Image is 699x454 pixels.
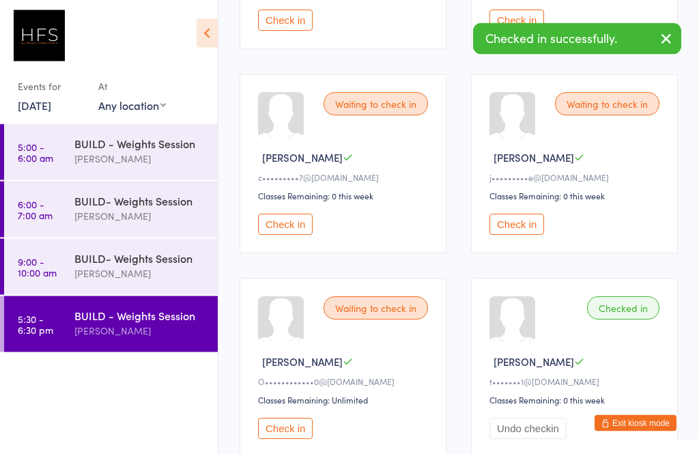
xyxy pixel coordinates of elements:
div: [PERSON_NAME] [74,151,206,167]
div: BUILD - Weights Session [74,136,206,151]
div: Classes Remaining: 0 this week [489,190,664,202]
time: 9:00 - 10:00 am [18,256,57,278]
div: Waiting to check in [555,93,659,116]
span: [PERSON_NAME] [262,355,343,369]
div: [PERSON_NAME] [74,323,206,339]
div: Waiting to check in [324,297,428,320]
div: Any location [98,98,166,113]
a: 5:00 -6:00 amBUILD - Weights Session[PERSON_NAME] [4,124,218,180]
button: Check in [258,418,313,440]
div: BUILD - Weights Session [74,308,206,323]
a: 9:00 -10:00 amBUILD- Weights Session[PERSON_NAME] [4,239,218,295]
span: [PERSON_NAME] [494,355,574,369]
button: Check in [258,214,313,236]
div: BUILD- Weights Session [74,251,206,266]
img: Helensvale Fitness Studio (HFS) [14,10,65,61]
a: [DATE] [18,98,51,113]
div: t•••••••1@[DOMAIN_NAME] [489,376,664,388]
button: Exit kiosk mode [595,415,676,431]
div: c•••••••••7@[DOMAIN_NAME] [258,172,432,184]
div: O••••••••••••0@[DOMAIN_NAME] [258,376,432,388]
button: Check in [489,214,544,236]
div: j•••••••••e@[DOMAIN_NAME] [489,172,664,184]
div: [PERSON_NAME] [74,208,206,224]
a: 5:30 -6:30 pmBUILD - Weights Session[PERSON_NAME] [4,296,218,352]
div: Checked in [587,297,659,320]
div: Classes Remaining: 0 this week [258,190,432,202]
time: 6:00 - 7:00 am [18,199,53,221]
div: Classes Remaining: 0 this week [489,395,664,406]
time: 5:30 - 6:30 pm [18,313,53,335]
a: 6:00 -7:00 amBUILD- Weights Session[PERSON_NAME] [4,182,218,238]
button: Check in [489,10,544,31]
div: [PERSON_NAME] [74,266,206,281]
div: Waiting to check in [324,93,428,116]
button: Undo checkin [489,418,567,440]
div: BUILD- Weights Session [74,193,206,208]
div: Events for [18,75,85,98]
button: Check in [258,10,313,31]
span: [PERSON_NAME] [494,151,574,165]
div: Checked in successfully. [473,23,681,55]
div: Classes Remaining: Unlimited [258,395,432,406]
div: At [98,75,166,98]
span: [PERSON_NAME] [262,151,343,165]
time: 5:00 - 6:00 am [18,141,53,163]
